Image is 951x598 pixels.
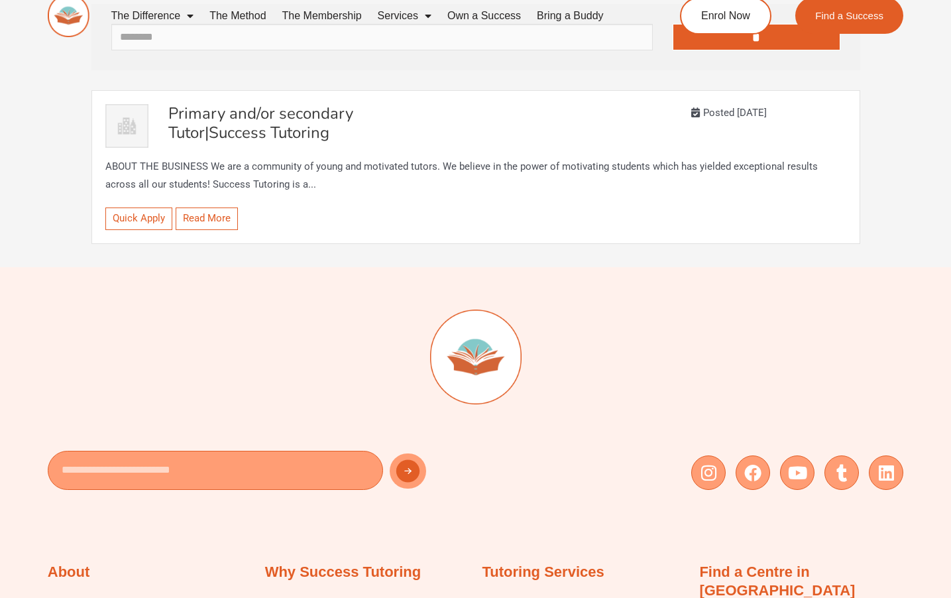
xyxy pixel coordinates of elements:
h2: Why Success Tutoring [265,563,421,582]
form: New Form [48,451,469,497]
div: Posted [DATE] [691,104,846,123]
h2: Tutoring Services [482,563,604,582]
p: ABOUT THE BUSINESS We are a community of young and motivated tutors. We believe in the power of m... [105,158,846,195]
a: Read More [176,208,238,229]
iframe: Chat Widget [724,448,951,598]
h2: About [48,563,90,582]
span: Success Tutoring [209,122,329,143]
a: The Method [201,1,274,31]
nav: Menu [103,1,631,31]
a: Own a Success [439,1,529,31]
span: Enrol Now [701,11,750,21]
span: Primary and/or secondary Tutor [168,103,353,143]
a: Services [370,1,439,31]
a: Primary and/or secondary Tutor|Success Tutoring [168,103,353,143]
a: Bring a Buddy [529,1,612,31]
a: The Membership [274,1,370,31]
span: Find a Success [816,11,884,21]
a: The Difference [103,1,201,31]
a: Quick Apply [105,208,172,229]
img: Success Tutoring [105,104,149,148]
